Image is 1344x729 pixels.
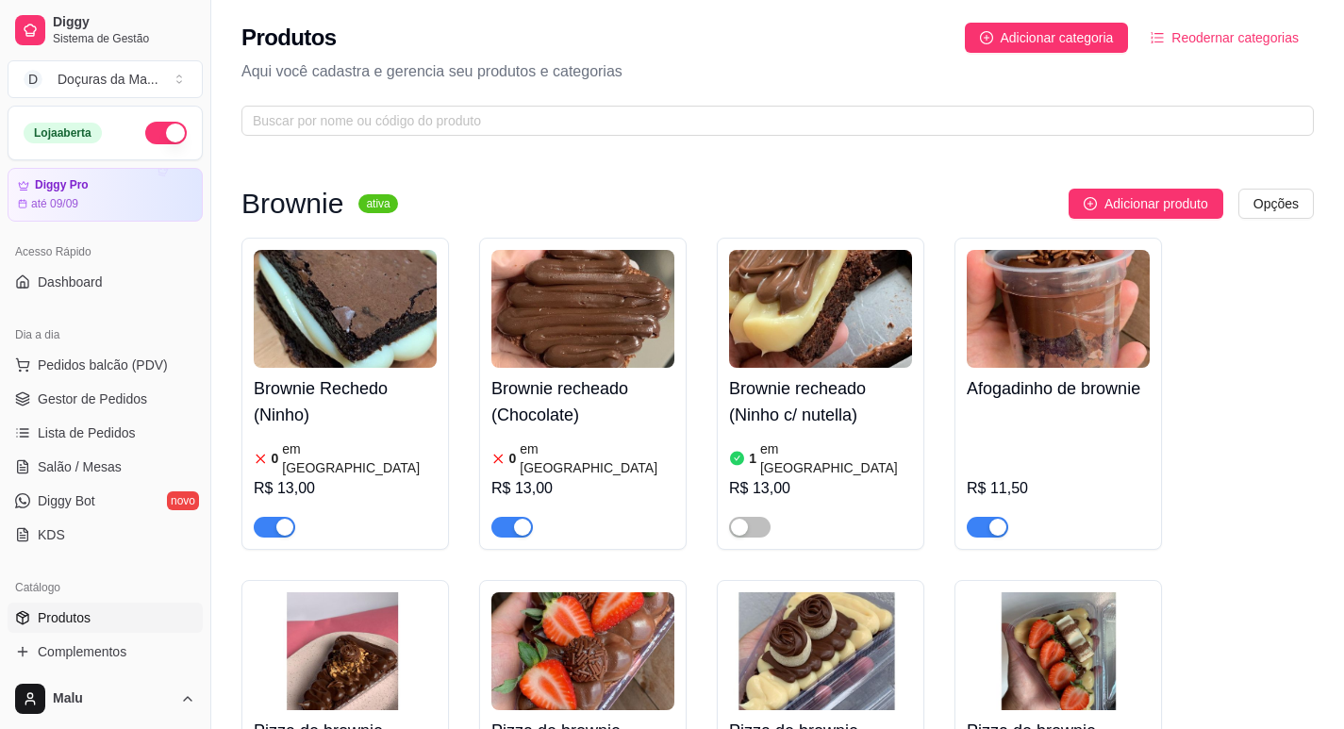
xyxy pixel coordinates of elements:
[254,592,437,710] img: product-image
[749,449,756,468] article: 1
[8,60,203,98] button: Select a team
[967,250,1150,368] img: product-image
[1238,189,1314,219] button: Opções
[8,676,203,721] button: Malu
[8,267,203,297] a: Dashboard
[241,23,337,53] h2: Produtos
[8,350,203,380] button: Pedidos balcão (PDV)
[1253,193,1299,214] span: Opções
[38,457,122,476] span: Salão / Mesas
[53,690,173,707] span: Malu
[253,110,1287,131] input: Buscar por nome ou código do produto
[38,389,147,408] span: Gestor de Pedidos
[272,449,279,468] article: 0
[24,123,102,143] div: Loja aberta
[241,60,1314,83] p: Aqui você cadastra e gerencia seu produtos e categorias
[965,23,1129,53] button: Adicionar categoria
[980,31,993,44] span: plus-circle
[254,375,437,428] h4: Brownie Rechedo (Ninho)
[1136,23,1314,53] button: Reodernar categorias
[1171,27,1299,48] span: Reodernar categorias
[8,418,203,448] a: Lista de Pedidos
[8,237,203,267] div: Acesso Rápido
[38,608,91,627] span: Produtos
[38,423,136,442] span: Lista de Pedidos
[282,439,437,477] article: em [GEOGRAPHIC_DATA]
[1151,31,1164,44] span: ordered-list
[38,642,126,661] span: Complementos
[1001,27,1114,48] span: Adicionar categoria
[38,356,168,374] span: Pedidos balcão (PDV)
[53,31,195,46] span: Sistema de Gestão
[145,122,187,144] button: Alterar Status
[31,196,78,211] article: até 09/09
[254,477,437,500] div: R$ 13,00
[491,592,674,710] img: product-image
[241,192,343,215] h3: Brownie
[8,520,203,550] a: KDS
[8,603,203,633] a: Produtos
[8,637,203,667] a: Complementos
[509,449,517,468] article: 0
[8,572,203,603] div: Catálogo
[1084,197,1097,210] span: plus-circle
[491,477,674,500] div: R$ 13,00
[760,439,912,477] article: em [GEOGRAPHIC_DATA]
[729,250,912,368] img: product-image
[491,250,674,368] img: product-image
[358,194,397,213] sup: ativa
[1069,189,1223,219] button: Adicionar produto
[8,486,203,516] a: Diggy Botnovo
[729,375,912,428] h4: Brownie recheado (Ninho c/ nutella)
[967,375,1150,402] h4: Afogadinho de brownie
[8,452,203,482] a: Salão / Mesas
[58,70,158,89] div: Doçuras da Ma ...
[38,491,95,510] span: Diggy Bot
[24,70,42,89] span: D
[38,273,103,291] span: Dashboard
[967,592,1150,710] img: product-image
[8,320,203,350] div: Dia a dia
[729,592,912,710] img: product-image
[8,168,203,222] a: Diggy Proaté 09/09
[729,477,912,500] div: R$ 13,00
[1104,193,1208,214] span: Adicionar produto
[491,375,674,428] h4: Brownie recheado (Chocolate)
[8,384,203,414] a: Gestor de Pedidos
[254,250,437,368] img: product-image
[8,8,203,53] a: DiggySistema de Gestão
[967,477,1150,500] div: R$ 11,50
[53,14,195,31] span: Diggy
[38,525,65,544] span: KDS
[35,178,89,192] article: Diggy Pro
[520,439,674,477] article: em [GEOGRAPHIC_DATA]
